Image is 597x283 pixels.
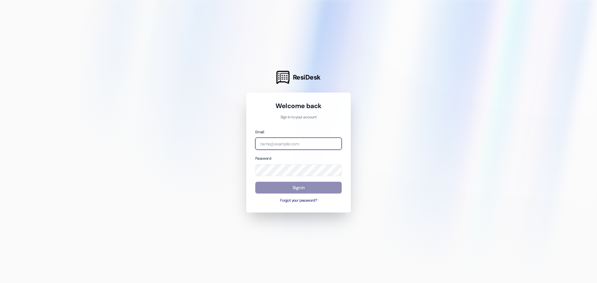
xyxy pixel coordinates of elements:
img: ResiDesk Logo [276,71,289,84]
label: Password [255,156,271,161]
h1: Welcome back [255,102,342,110]
button: Forgot your password? [255,198,342,203]
input: name@example.com [255,138,342,150]
p: Sign in to your account [255,115,342,120]
button: Sign In [255,182,342,194]
span: ResiDesk [293,73,321,82]
label: Email [255,130,264,135]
